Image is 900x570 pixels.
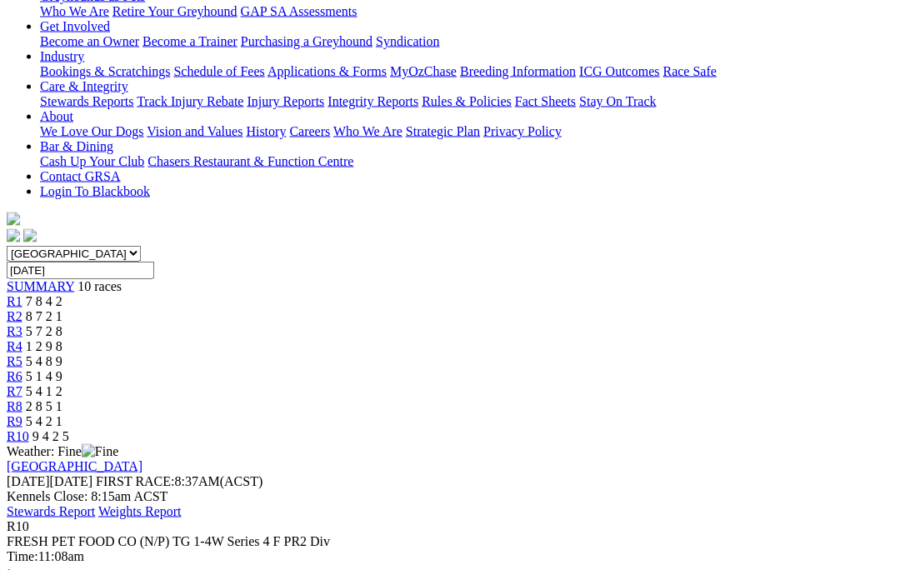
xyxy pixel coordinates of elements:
[7,229,20,242] img: facebook.svg
[40,4,893,19] div: Greyhounds as Pets
[662,64,716,78] a: Race Safe
[7,384,22,398] a: R7
[40,79,128,93] a: Care & Integrity
[40,34,893,49] div: Get Involved
[96,474,174,488] span: FIRST RACE:
[7,489,893,504] div: Kennels Close: 8:15am ACST
[376,34,439,48] a: Syndication
[333,124,402,138] a: Who We Are
[40,109,73,123] a: About
[40,169,120,183] a: Contact GRSA
[26,309,62,323] span: 8 7 2 1
[7,309,22,323] a: R2
[82,444,118,459] img: Fine
[40,34,139,48] a: Become an Owner
[7,262,154,279] input: Select date
[98,504,182,518] a: Weights Report
[7,324,22,338] a: R3
[246,124,286,138] a: History
[32,429,69,443] span: 9 4 2 5
[289,124,330,138] a: Careers
[26,354,62,368] span: 5 4 8 9
[26,339,62,353] span: 1 2 9 8
[40,19,110,33] a: Get Involved
[26,294,62,308] span: 7 8 4 2
[7,429,29,443] a: R10
[7,474,50,488] span: [DATE]
[390,64,457,78] a: MyOzChase
[515,94,576,108] a: Fact Sheets
[40,64,893,79] div: Industry
[579,64,659,78] a: ICG Outcomes
[96,474,262,488] span: 8:37AM(ACST)
[406,124,480,138] a: Strategic Plan
[7,459,142,473] a: [GEOGRAPHIC_DATA]
[40,124,893,139] div: About
[40,94,893,109] div: Care & Integrity
[579,94,656,108] a: Stay On Track
[26,414,62,428] span: 5 4 2 1
[137,94,243,108] a: Track Injury Rebate
[7,279,74,293] a: SUMMARY
[40,154,893,169] div: Bar & Dining
[23,229,37,242] img: twitter.svg
[327,94,418,108] a: Integrity Reports
[241,34,372,48] a: Purchasing a Greyhound
[40,154,144,168] a: Cash Up Your Club
[77,279,122,293] span: 10 races
[7,212,20,226] img: logo-grsa-white.png
[7,444,118,458] span: Weather: Fine
[26,369,62,383] span: 5 1 4 9
[40,64,170,78] a: Bookings & Scratchings
[112,4,237,18] a: Retire Your Greyhound
[26,384,62,398] span: 5 4 1 2
[7,414,22,428] a: R9
[7,549,38,563] span: Time:
[7,534,893,549] div: FRESH PET FOOD CO (N/P) TG 1-4W Series 4 F PR2 Div
[147,154,353,168] a: Chasers Restaurant & Function Centre
[241,4,357,18] a: GAP SA Assessments
[7,369,22,383] a: R6
[26,324,62,338] span: 5 7 2 8
[7,519,29,533] span: R10
[7,339,22,353] a: R4
[267,64,387,78] a: Applications & Forms
[40,4,109,18] a: Who We Are
[147,124,242,138] a: Vision and Values
[7,354,22,368] a: R5
[26,399,62,413] span: 2 8 5 1
[7,504,95,518] a: Stewards Report
[40,184,150,198] a: Login To Blackbook
[483,124,562,138] a: Privacy Policy
[40,124,143,138] a: We Love Our Dogs
[40,94,133,108] a: Stewards Reports
[7,294,22,308] a: R1
[460,64,576,78] a: Breeding Information
[40,139,113,153] a: Bar & Dining
[422,94,512,108] a: Rules & Policies
[40,49,84,63] a: Industry
[173,64,264,78] a: Schedule of Fees
[247,94,324,108] a: Injury Reports
[7,549,893,564] div: 11:08am
[7,399,22,413] a: R8
[7,474,92,488] span: [DATE]
[142,34,237,48] a: Become a Trainer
